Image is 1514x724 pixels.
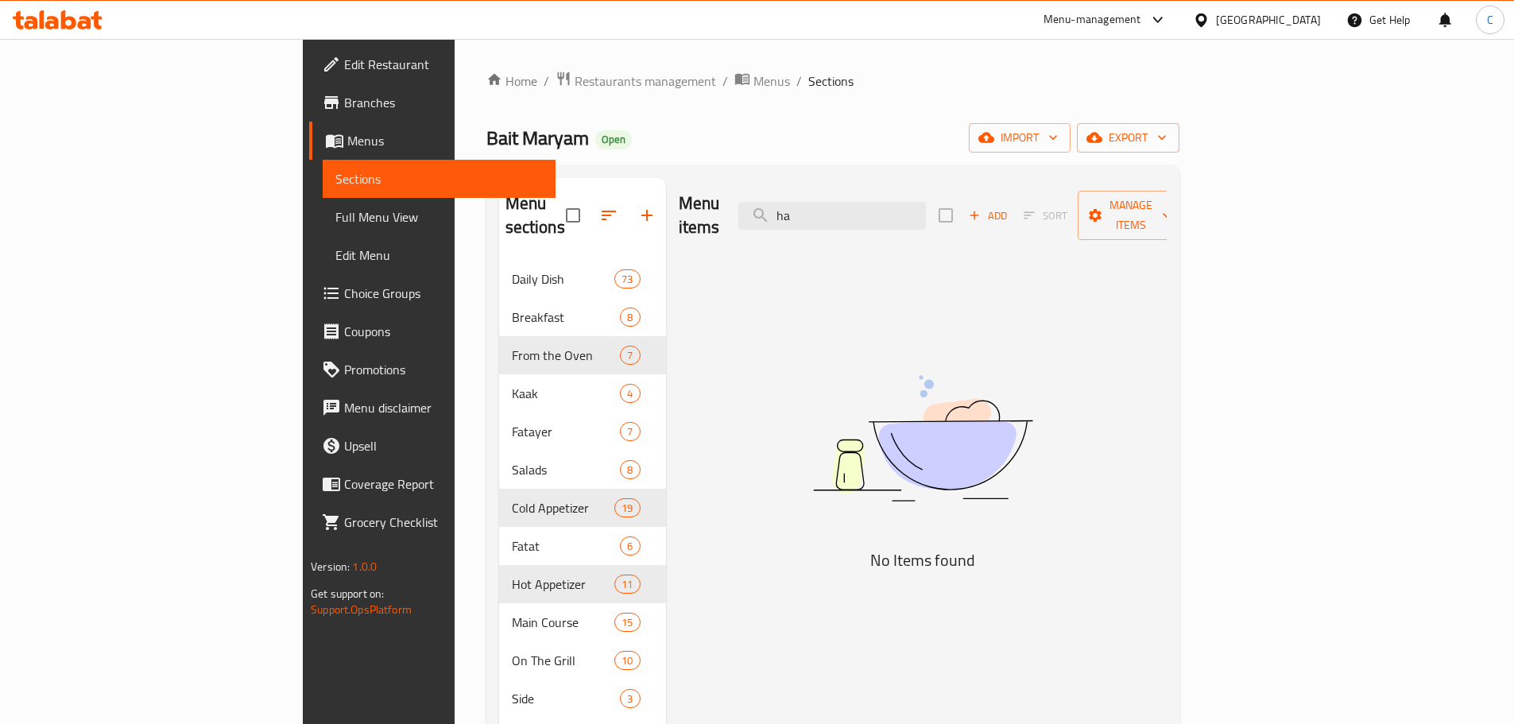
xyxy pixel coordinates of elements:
[1090,128,1167,148] span: export
[512,422,621,441] span: Fatayer
[499,298,666,336] div: Breakfast8
[499,451,666,489] div: Salads8
[615,272,639,287] span: 73
[309,503,556,541] a: Grocery Checklist
[344,474,543,494] span: Coverage Report
[335,207,543,226] span: Full Menu View
[309,465,556,503] a: Coverage Report
[499,679,666,718] div: Side3
[595,130,632,149] div: Open
[499,565,666,603] div: Hot Appetizer11
[344,284,543,303] span: Choice Groups
[734,71,790,91] a: Menus
[621,386,639,401] span: 4
[1078,191,1184,240] button: Manage items
[344,436,543,455] span: Upsell
[344,55,543,74] span: Edit Restaurant
[499,260,666,298] div: Daily Dish73
[499,527,666,565] div: Fatat6
[512,346,621,365] span: From the Oven
[575,72,716,91] span: Restaurants management
[595,133,632,146] span: Open
[512,498,615,517] span: Cold Appetizer
[982,128,1058,148] span: import
[311,583,384,604] span: Get support on:
[724,548,1121,573] h5: No Items found
[620,346,640,365] div: items
[499,412,666,451] div: Fatayer7
[311,599,412,620] a: Support.OpsPlatform
[556,71,716,91] a: Restaurants management
[335,169,543,188] span: Sections
[1487,11,1493,29] span: C
[512,384,621,403] span: Kaak
[512,460,621,479] span: Salads
[344,93,543,112] span: Branches
[309,274,556,312] a: Choice Groups
[344,513,543,532] span: Grocery Checklist
[344,398,543,417] span: Menu disclaimer
[512,269,615,288] span: Daily Dish
[486,71,1179,91] nav: breadcrumb
[486,120,589,156] span: Bait Maryam
[309,427,556,465] a: Upsell
[753,72,790,91] span: Menus
[738,202,926,230] input: search
[309,45,556,83] a: Edit Restaurant
[614,651,640,670] div: items
[621,424,639,439] span: 7
[962,203,1013,228] span: Add item
[347,131,543,150] span: Menus
[621,348,639,363] span: 7
[352,556,377,577] span: 1.0.0
[512,308,621,327] span: Breakfast
[614,498,640,517] div: items
[796,72,802,91] li: /
[615,501,639,516] span: 19
[1013,203,1078,228] span: Sort items
[499,374,666,412] div: Kaak4
[628,196,666,234] button: Add section
[620,308,640,327] div: items
[323,160,556,198] a: Sections
[620,422,640,441] div: items
[499,489,666,527] div: Cold Appetizer19
[1090,196,1171,235] span: Manage items
[621,310,639,325] span: 8
[969,123,1071,153] button: import
[512,689,621,708] span: Side
[335,246,543,265] span: Edit Menu
[512,651,615,670] span: On The Grill
[512,536,621,556] span: Fatat
[621,539,639,554] span: 6
[1216,11,1321,29] div: [GEOGRAPHIC_DATA]
[621,463,639,478] span: 8
[615,653,639,668] span: 10
[499,603,666,641] div: Main Course15
[679,192,720,239] h2: Menu items
[1044,10,1141,29] div: Menu-management
[1077,123,1179,153] button: export
[512,613,615,632] span: Main Course
[621,691,639,707] span: 3
[962,203,1013,228] button: Add
[309,83,556,122] a: Branches
[499,336,666,374] div: From the Oven7
[309,350,556,389] a: Promotions
[309,312,556,350] a: Coupons
[966,207,1009,225] span: Add
[344,322,543,341] span: Coupons
[615,615,639,630] span: 15
[615,577,639,592] span: 11
[344,360,543,379] span: Promotions
[311,556,350,577] span: Version:
[309,122,556,160] a: Menus
[614,613,640,632] div: items
[323,236,556,274] a: Edit Menu
[309,389,556,427] a: Menu disclaimer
